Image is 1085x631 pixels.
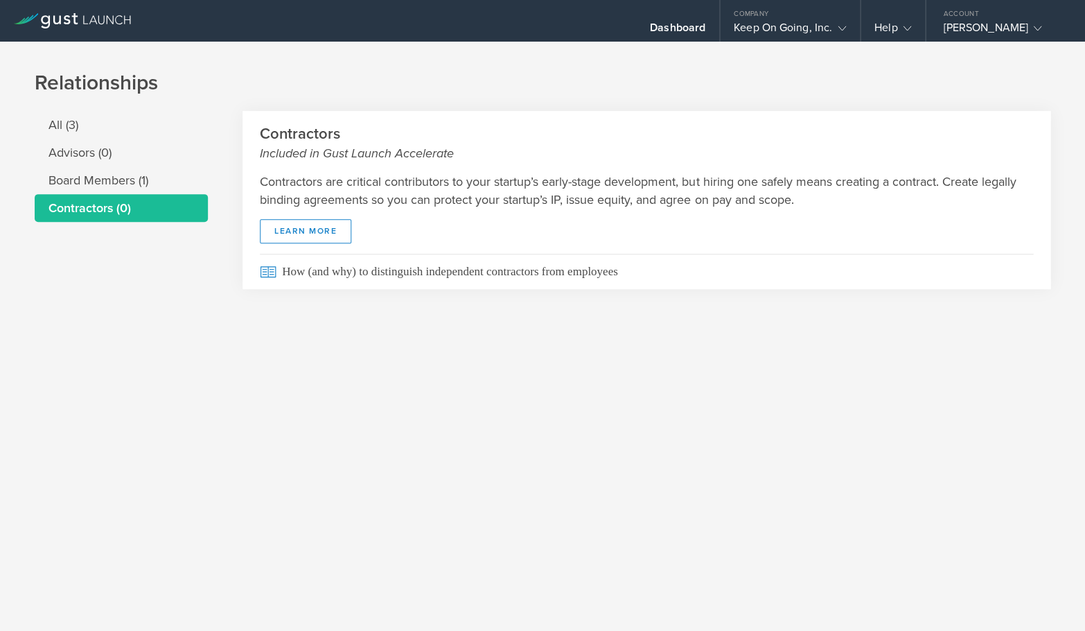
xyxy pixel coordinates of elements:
[260,254,1033,289] span: How (and why) to distinguish independent contractors from employees
[35,194,208,222] li: Contractors (0)
[35,69,1050,97] h1: Relationships
[874,21,911,42] div: Help
[1016,564,1085,631] iframe: Chat Widget
[35,139,208,166] li: Advisors (0)
[260,219,351,243] a: Learn More
[260,124,1033,162] h2: Contractors
[734,21,846,42] div: Keep On Going, Inc.
[943,21,1061,42] div: [PERSON_NAME]
[35,166,208,194] li: Board Members (1)
[650,21,705,42] div: Dashboard
[242,254,1050,289] a: How (and why) to distinguish independent contractors from employees
[260,173,1033,209] p: Contractors are critical contributors to your startup’s early-stage development, but hiring one s...
[260,144,1033,162] small: Included in Gust Launch Accelerate
[35,111,208,139] li: All (3)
